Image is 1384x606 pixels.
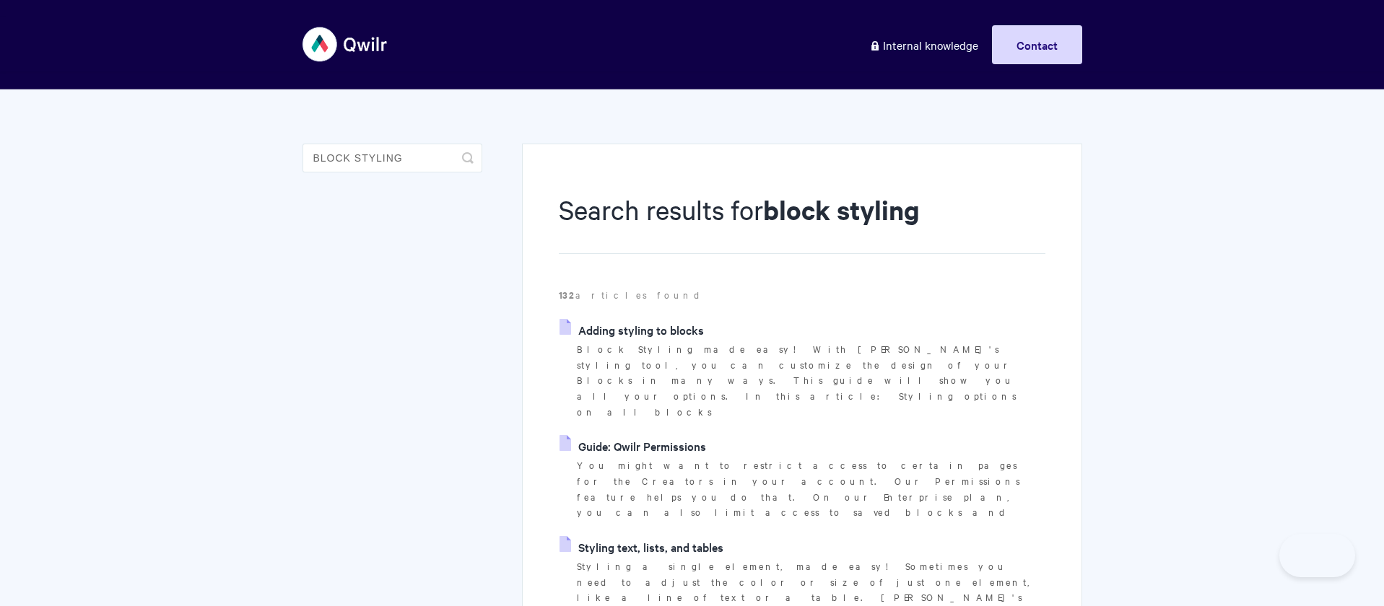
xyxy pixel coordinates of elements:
[303,144,482,172] input: Search
[992,25,1082,64] a: Contact
[858,25,989,64] a: Internal knowledge
[577,457,1045,520] p: You might want to restrict access to certain pages for the Creators in your account. Our Permissi...
[303,17,388,71] img: Qwilr Help Center
[559,191,1045,254] h1: Search results for
[560,536,723,558] a: Styling text, lists, and tables
[560,319,704,341] a: Adding styling to blocks
[559,287,1045,303] p: articles found
[577,341,1045,420] p: Block Styling made easy! With [PERSON_NAME]'s styling tool, you can customize the design of your ...
[560,435,706,457] a: Guide: Qwilr Permissions
[763,192,920,227] strong: block styling
[1279,534,1355,577] iframe: Toggle Customer Support
[559,288,575,302] strong: 132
